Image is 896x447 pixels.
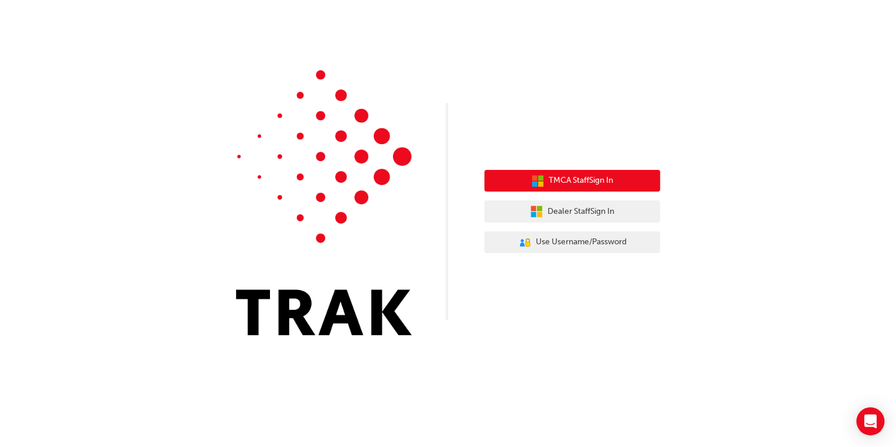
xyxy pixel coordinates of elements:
[484,231,660,254] button: Use Username/Password
[484,200,660,223] button: Dealer StaffSign In
[536,236,627,249] span: Use Username/Password
[549,174,613,187] span: TMCA Staff Sign In
[484,170,660,192] button: TMCA StaffSign In
[236,70,412,335] img: Trak
[856,407,884,435] div: Open Intercom Messenger
[548,205,614,219] span: Dealer Staff Sign In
